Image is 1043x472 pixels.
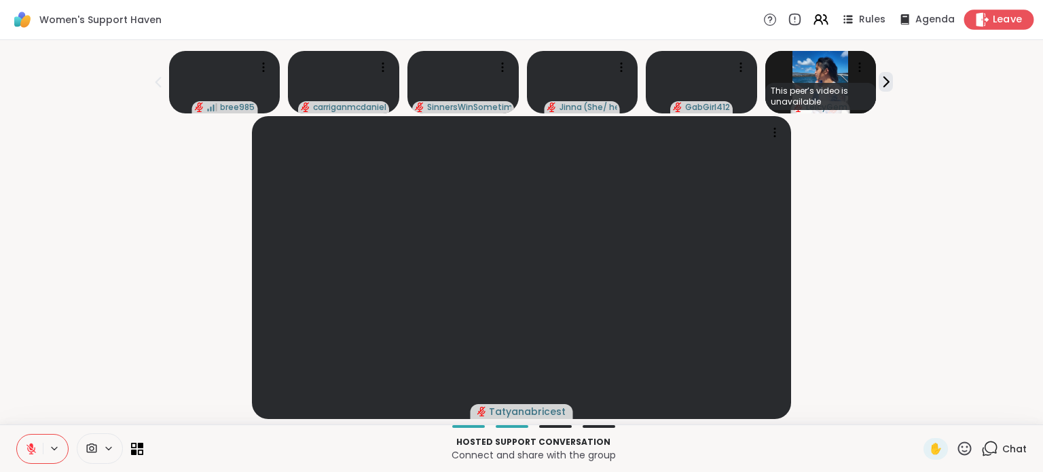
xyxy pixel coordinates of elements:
[194,103,204,112] span: audio-muted
[792,51,848,113] img: LeicyGem
[11,8,34,31] img: ShareWell Logomark
[151,436,915,448] p: Hosted support conversation
[39,13,162,26] span: Women's Support Haven
[560,102,582,113] span: Jinna
[313,102,386,113] span: carriganmcdaniel
[547,103,557,112] span: audio-muted
[859,13,885,26] span: Rules
[427,102,511,113] span: SinnersWinSometimes
[673,103,682,112] span: audio-muted
[929,441,943,457] span: ✋
[1002,442,1027,456] span: Chat
[301,103,310,112] span: audio-muted
[915,13,955,26] span: Agenda
[765,83,877,110] div: This peer’s video is unavailable
[583,102,617,113] span: ( She/ her/we )
[489,405,566,418] span: Tatyanabricest
[151,448,915,462] p: Connect and share with the group
[685,102,730,113] span: GabGirl412
[993,13,1023,27] span: Leave
[220,102,255,113] span: bree985
[477,407,486,416] span: audio-muted
[415,103,424,112] span: audio-muted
